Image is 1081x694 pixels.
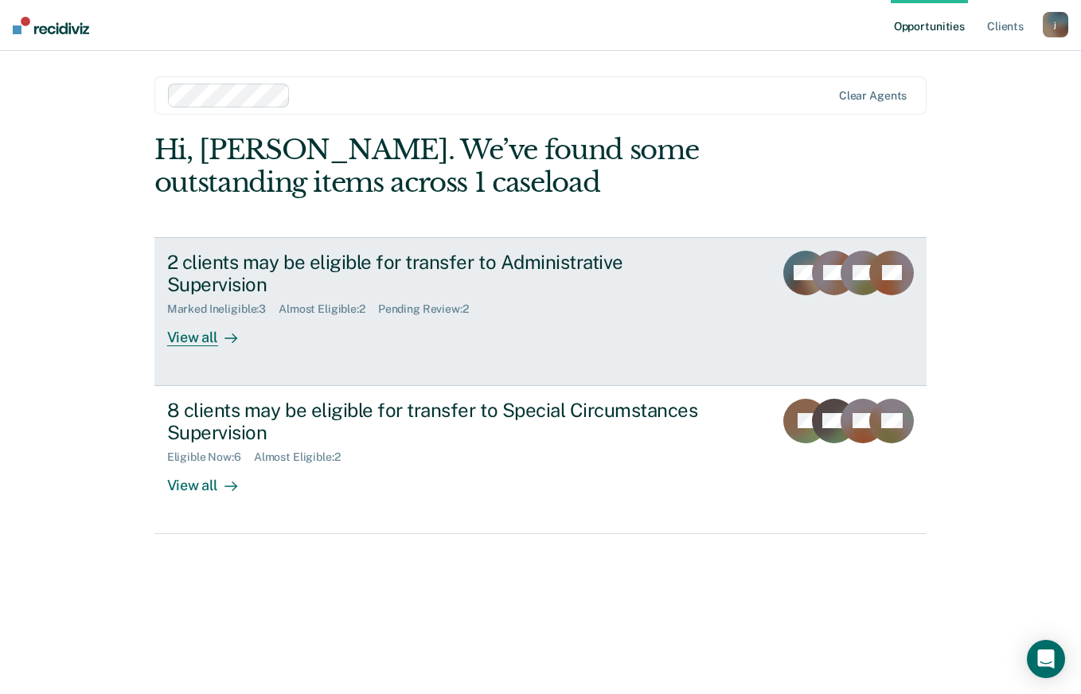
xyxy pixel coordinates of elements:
[279,302,378,316] div: Almost Eligible : 2
[13,17,89,34] img: Recidiviz
[378,302,482,316] div: Pending Review : 2
[154,386,927,534] a: 8 clients may be eligible for transfer to Special Circumstances SupervisionEligible Now:6Almost E...
[154,237,927,386] a: 2 clients may be eligible for transfer to Administrative SupervisionMarked Ineligible:3Almost Eli...
[167,302,279,316] div: Marked Ineligible : 3
[167,464,256,495] div: View all
[839,89,907,103] div: Clear agents
[167,450,254,464] div: Eligible Now : 6
[167,251,726,297] div: 2 clients may be eligible for transfer to Administrative Supervision
[1043,12,1068,37] button: j
[254,450,353,464] div: Almost Eligible : 2
[167,399,726,445] div: 8 clients may be eligible for transfer to Special Circumstances Supervision
[167,316,256,347] div: View all
[1027,640,1065,678] div: Open Intercom Messenger
[154,134,772,199] div: Hi, [PERSON_NAME]. We’ve found some outstanding items across 1 caseload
